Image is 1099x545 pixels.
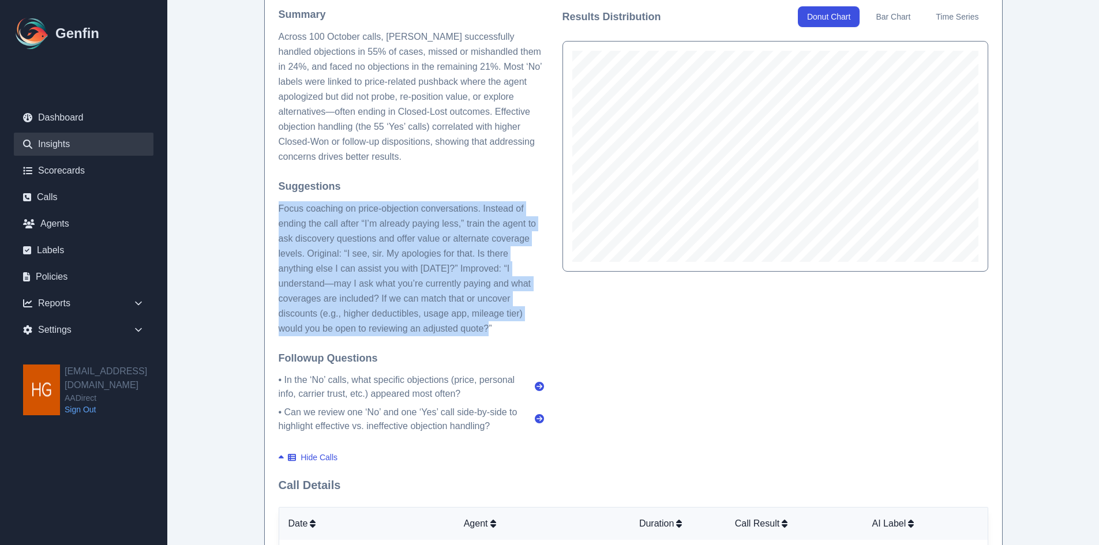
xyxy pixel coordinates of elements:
[65,364,167,392] h2: [EMAIL_ADDRESS][DOMAIN_NAME]
[14,239,153,262] a: Labels
[562,9,661,25] h3: Results Distribution
[23,364,60,415] img: hgarza@aadirect.com
[55,24,99,43] h1: Genfin
[279,477,988,493] h3: Call Details
[872,517,950,531] div: AI Label
[14,292,153,315] div: Reports
[279,350,544,366] h4: Followup Questions
[14,15,51,52] img: Logo
[14,133,153,156] a: Insights
[14,186,153,209] a: Calls
[14,212,153,235] a: Agents
[14,318,153,341] div: Settings
[288,517,445,531] div: Date
[927,6,988,27] button: Time Series
[279,201,544,336] p: Focus coaching on price-objection conversations. Instead of ending the call after “I’m already pa...
[14,159,153,182] a: Scorecards
[65,404,167,415] a: Sign Out
[279,405,535,433] span: • Can we review one ‘No’ and one ‘Yes’ call side-by-side to highlight effective vs. ineffective o...
[279,373,535,401] span: • In the ‘No’ calls, what specific objections (price, personal info, carrier trust, etc.) appeare...
[279,452,338,463] button: Hide Calls
[867,6,920,27] button: Bar Chart
[798,6,860,27] button: Donut Chart
[65,392,167,404] span: AADirect
[464,517,621,531] div: Agent
[735,517,854,531] div: Call Result
[279,178,544,194] h4: Suggestions
[639,517,717,531] div: Duration
[279,6,544,22] h4: Summary
[14,265,153,288] a: Policies
[14,106,153,129] a: Dashboard
[279,29,544,164] p: Across 100 October calls, [PERSON_NAME] successfully handled objections in 55% of cases, missed o...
